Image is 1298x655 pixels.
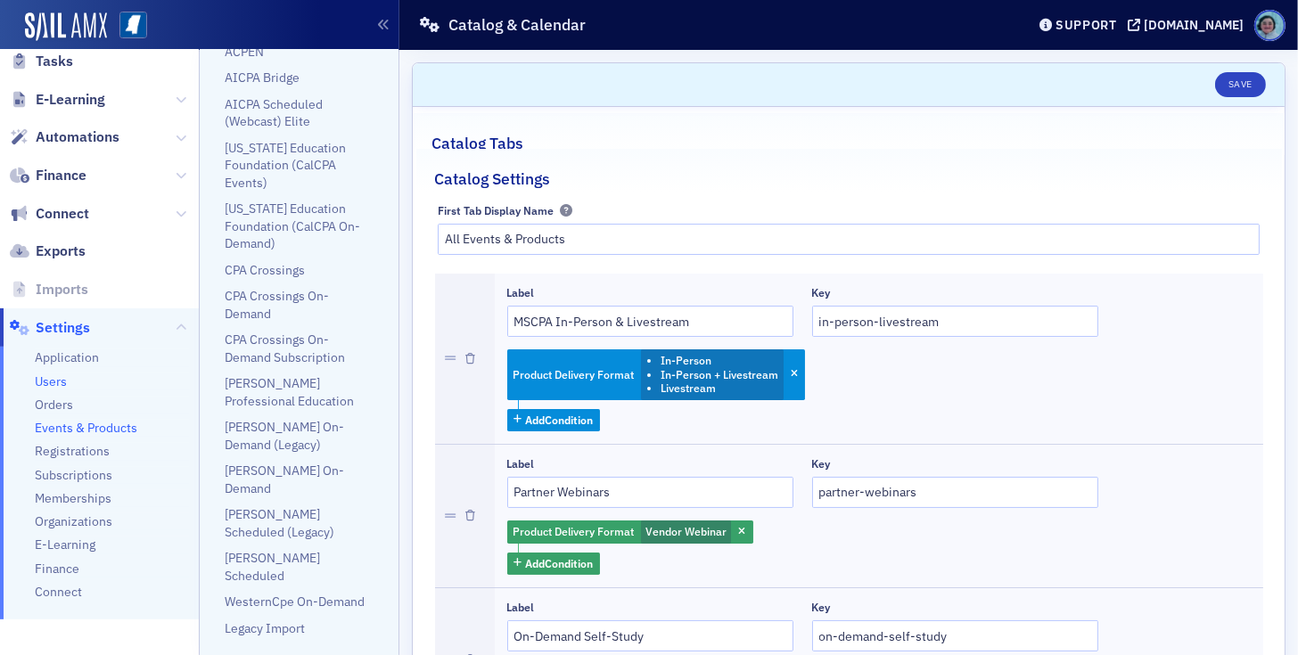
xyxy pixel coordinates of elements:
[36,127,119,147] span: Automations
[435,168,551,191] h2: Catalog Settings
[10,166,86,185] a: Finance
[35,397,73,413] a: Orders
[812,601,831,614] div: Key
[1128,19,1250,31] button: [DOMAIN_NAME]
[36,166,86,185] span: Finance
[119,12,147,39] img: SailAMX
[1056,17,1117,33] div: Support
[507,286,535,299] div: Label
[225,201,360,251] a: [US_STATE] Education Foundation (CalCPA On-Demand)
[10,52,73,71] a: Tasks
[225,375,354,408] a: [PERSON_NAME] Professional Education
[107,12,147,42] a: View Homepage
[225,332,345,364] a: CPA Crossings On-Demand Subscription
[431,132,523,155] h2: Catalog Tabs
[225,288,329,321] a: CPA Crossings On-Demand
[225,96,323,129] a: AICPA Scheduled (Webcast) Elite
[35,513,112,530] a: Organizations
[225,70,300,86] a: AICPA Bridge
[225,550,320,583] a: [PERSON_NAME] Scheduled
[35,349,99,366] a: Application
[225,140,346,191] a: [US_STATE] Education Foundation (CalCPA Events)
[35,443,110,460] a: Registrations
[36,90,105,110] span: E-Learning
[225,262,305,278] a: CPA Crossings
[448,14,586,36] h1: Catalog & Calendar
[1215,72,1266,97] button: Save
[225,620,305,636] a: Legacy Import
[513,367,635,381] span: Product Delivery Format
[35,490,111,507] a: Memberships
[507,601,535,614] div: Label
[36,318,90,338] span: Settings
[10,280,88,299] a: Imports
[25,12,107,41] img: SailAMX
[225,506,334,539] a: [PERSON_NAME] Scheduled (Legacy)
[507,520,753,544] div: Vendor Webinar
[438,204,554,217] div: First Tab Display Name
[36,242,86,261] span: Exports
[225,44,264,60] a: ACPEN
[645,524,727,538] span: Vendor Webinar
[35,420,137,437] a: Events & Products
[35,584,82,601] a: Connect
[10,127,119,147] a: Automations
[525,555,593,571] span: Add Condition
[35,536,95,553] a: E-Learning
[10,90,105,110] a: E-Learning
[36,280,88,299] span: Imports
[661,381,778,395] li: Livestream
[507,457,535,471] div: Label
[36,52,73,71] span: Tasks
[507,553,601,575] button: AddCondition
[35,561,79,577] a: Finance
[225,419,344,452] a: [PERSON_NAME] On-Demand (Legacy)
[225,594,365,610] a: WesternCpe On-Demand
[507,409,601,431] button: AddCondition
[513,524,635,538] span: Product Delivery Format
[36,204,89,224] span: Connect
[10,318,90,338] a: Settings
[812,286,831,299] div: Key
[1254,10,1286,41] span: Profile
[661,354,778,367] li: In-Person
[35,373,67,390] a: Users
[10,204,89,224] a: Connect
[525,412,593,428] span: Add Condition
[661,368,778,381] li: In-Person + Livestream
[10,242,86,261] a: Exports
[1144,17,1244,33] div: [DOMAIN_NAME]
[35,467,112,484] a: Subscriptions
[225,463,344,495] a: [PERSON_NAME] On-Demand
[812,457,831,471] div: Key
